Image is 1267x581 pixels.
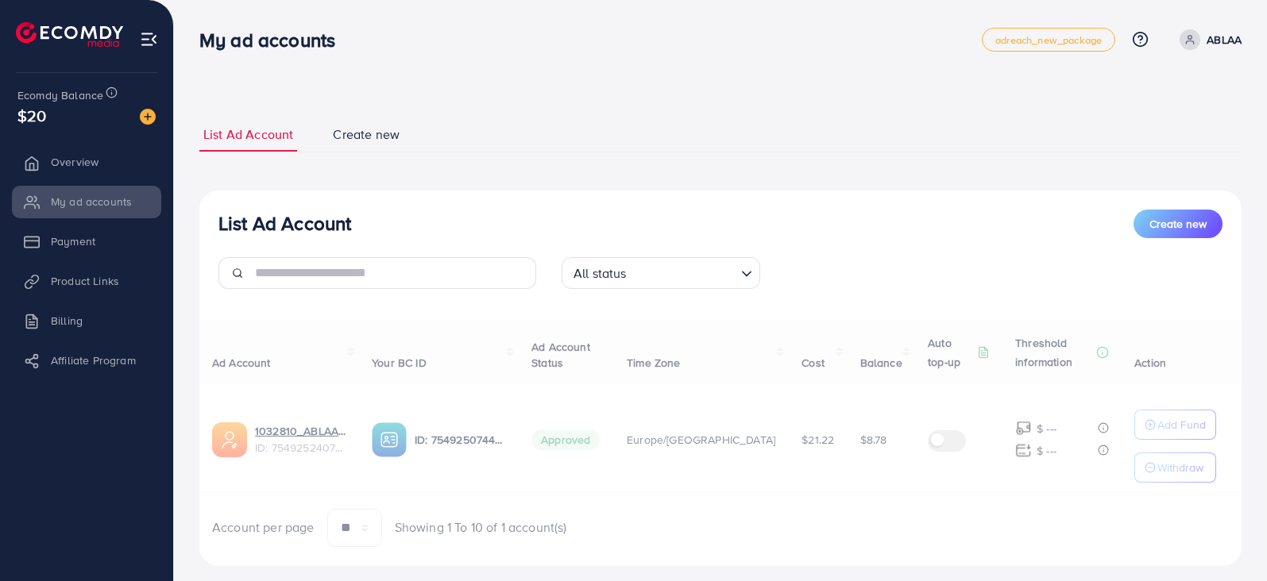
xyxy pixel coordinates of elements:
[140,30,158,48] img: menu
[1207,30,1242,49] p: ABLAA
[982,28,1115,52] a: adreach_new_package
[218,212,351,235] h3: List Ad Account
[203,125,293,144] span: List Ad Account
[1173,29,1242,50] a: ABLAA
[632,259,735,285] input: Search for option
[570,262,630,285] span: All status
[17,104,46,127] span: $20
[199,29,348,52] h3: My ad accounts
[333,125,400,144] span: Create new
[140,109,156,125] img: image
[1134,210,1223,238] button: Create new
[995,35,1102,45] span: adreach_new_package
[1149,216,1207,232] span: Create new
[17,87,103,103] span: Ecomdy Balance
[16,22,123,47] img: logo
[562,257,760,289] div: Search for option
